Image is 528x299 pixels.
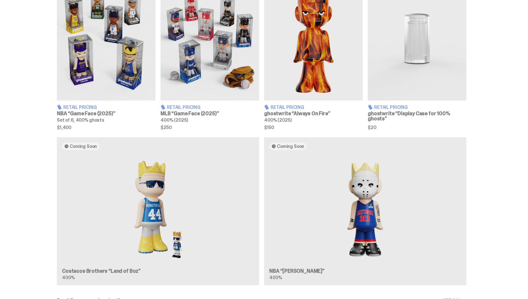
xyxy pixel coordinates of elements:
span: Set of 6, 400% ghosts [57,117,104,123]
span: $250 [161,125,259,130]
img: Eminem [269,155,461,263]
span: 400% [269,275,282,280]
h3: MLB “Game Face (2025)” [161,111,259,116]
span: 400% [62,275,75,280]
span: Retail Pricing [167,105,201,109]
h3: ghostwrite “Always On Fire” [264,111,363,116]
span: $150 [264,125,363,130]
span: 400% (2025) [264,117,291,123]
span: Coming Soon [277,144,304,149]
span: Retail Pricing [271,105,304,109]
img: Land of Boz [62,155,254,263]
span: $1,400 [57,125,155,130]
h3: Costacos Brothers “Land of Boz” [62,269,254,274]
span: Retail Pricing [63,105,97,109]
h3: NBA “Game Face (2025)” [57,111,155,116]
span: 400% (2025) [161,117,188,123]
h3: ghostwrite “Display Case for 100% ghosts” [368,111,466,121]
span: Retail Pricing [374,105,408,109]
h3: NBA “[PERSON_NAME]” [269,269,461,274]
span: Coming Soon [70,144,97,149]
span: $20 [368,125,466,130]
